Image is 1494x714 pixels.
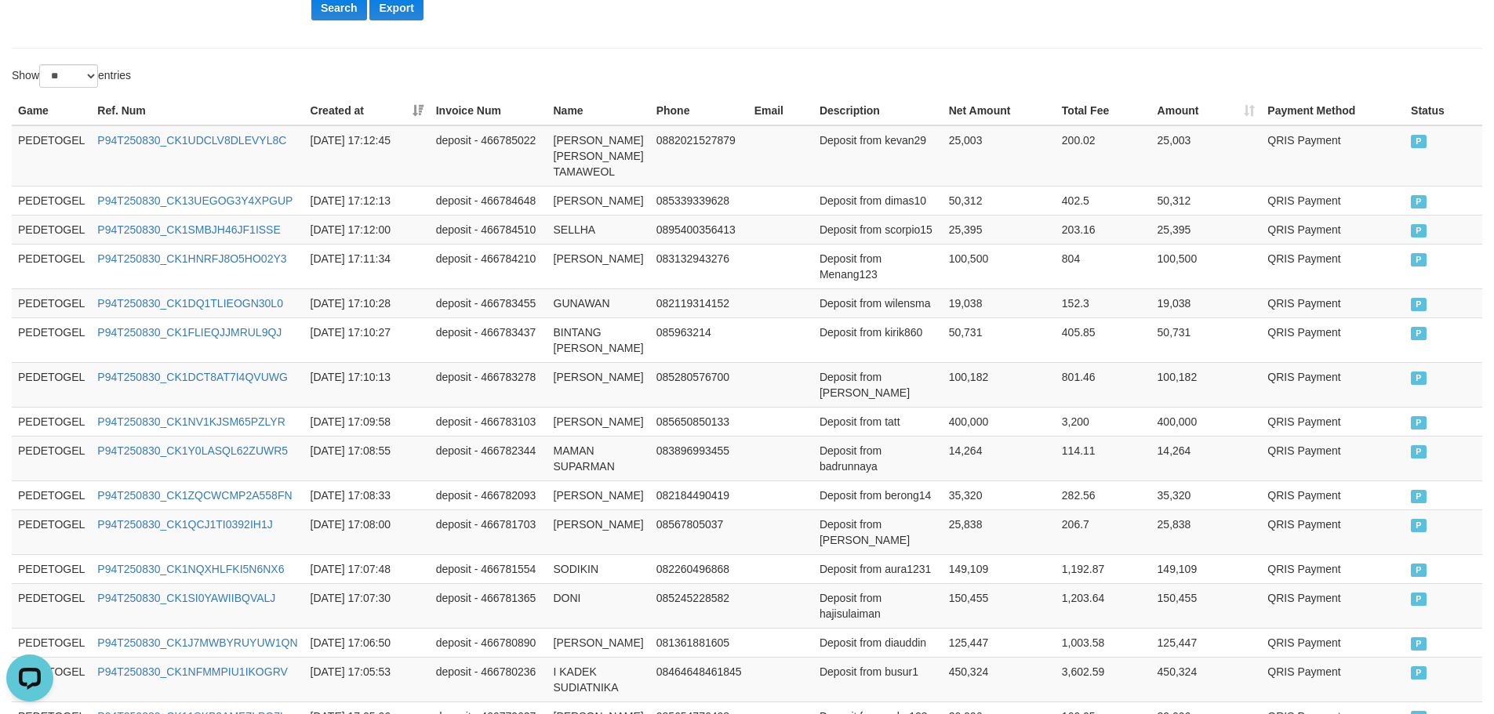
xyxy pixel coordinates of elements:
td: deposit - 466784510 [430,215,547,244]
td: Deposit from badrunnaya [813,436,943,480]
td: 085245228582 [650,583,748,628]
td: 282.56 [1056,480,1151,509]
td: 085963214 [650,317,748,362]
td: PEDETOGEL [12,244,91,288]
td: 083132943276 [650,244,748,288]
span: PAID [1411,135,1427,148]
td: 0895400356413 [650,215,748,244]
td: QRIS Payment [1261,583,1405,628]
td: SELLHA [547,215,650,244]
td: Deposit from Menang123 [813,244,943,288]
td: 50,731 [1151,317,1262,362]
td: 25,395 [943,215,1056,244]
a: P94T250830_CK1J7MWBYRUYUW1QN [97,636,297,649]
td: 25,838 [1151,509,1262,554]
td: PEDETOGEL [12,407,91,436]
span: PAID [1411,490,1427,503]
td: 100,500 [1151,244,1262,288]
td: QRIS Payment [1261,407,1405,436]
span: PAID [1411,224,1427,237]
td: 14,264 [943,436,1056,480]
td: deposit - 466782093 [430,480,547,509]
td: QRIS Payment [1261,657,1405,701]
td: PEDETOGEL [12,554,91,583]
td: [DATE] 17:09:58 [304,407,430,436]
span: PAID [1411,253,1427,266]
td: [PERSON_NAME] [547,407,650,436]
td: deposit - 466783278 [430,362,547,407]
td: 25,395 [1151,215,1262,244]
a: P94T250830_CK1QCJ1TI0392IH1J [97,518,272,531]
td: 50,731 [943,317,1056,362]
td: 085280576700 [650,362,748,407]
td: QRIS Payment [1261,215,1405,244]
span: PAID [1411,298,1427,311]
td: 1,192.87 [1056,554,1151,583]
td: 082184490419 [650,480,748,509]
td: 402.5 [1056,186,1151,215]
td: Deposit from dimas10 [813,186,943,215]
th: Created at: activate to sort column ascending [304,96,430,125]
td: 08567805037 [650,509,748,554]
td: QRIS Payment [1261,317,1405,362]
td: [PERSON_NAME] [547,480,650,509]
td: DONI [547,583,650,628]
td: deposit - 466784648 [430,186,547,215]
span: PAID [1411,519,1427,532]
th: Payment Method [1261,96,1405,125]
td: PEDETOGEL [12,362,91,407]
th: Email [748,96,813,125]
td: 08464648461845 [650,657,748,701]
td: 203.16 [1056,215,1151,244]
td: QRIS Payment [1261,436,1405,480]
td: deposit - 466783437 [430,317,547,362]
a: P94T250830_CK1NFMMPIU1IKOGRV [97,665,288,678]
td: 19,038 [1151,288,1262,317]
th: Game [12,96,91,125]
td: deposit - 466782344 [430,436,547,480]
th: Status [1405,96,1482,125]
td: QRIS Payment [1261,509,1405,554]
td: deposit - 466781365 [430,583,547,628]
td: 082260496868 [650,554,748,583]
a: P94T250830_CK1HNRFJ8O5HO02Y3 [97,252,286,265]
td: PEDETOGEL [12,480,91,509]
th: Total Fee [1056,96,1151,125]
td: [DATE] 17:07:48 [304,554,430,583]
td: deposit - 466783455 [430,288,547,317]
a: P94T250830_CK1NQXHLFKI5N6NX6 [97,563,284,575]
th: Invoice Num [430,96,547,125]
td: 405.85 [1056,317,1151,362]
td: BINTANG [PERSON_NAME] [547,317,650,362]
td: QRIS Payment [1261,554,1405,583]
td: [PERSON_NAME] [PERSON_NAME] TAMAWEOL [547,125,650,187]
td: [DATE] 17:12:13 [304,186,430,215]
td: [DATE] 17:06:50 [304,628,430,657]
td: Deposit from wilensma [813,288,943,317]
td: QRIS Payment [1261,480,1405,509]
td: Deposit from kevan29 [813,125,943,187]
td: Deposit from aura1231 [813,554,943,583]
td: [PERSON_NAME] [547,244,650,288]
td: [PERSON_NAME] [547,509,650,554]
th: Net Amount [943,96,1056,125]
a: P94T250830_CK1Y0LASQL62ZUWR5 [97,444,288,457]
td: Deposit from kirik860 [813,317,943,362]
td: SODIKIN [547,554,650,583]
td: [DATE] 17:08:33 [304,480,430,509]
span: PAID [1411,666,1427,680]
th: Amount: activate to sort column ascending [1151,96,1262,125]
td: 35,320 [1151,480,1262,509]
th: Phone [650,96,748,125]
span: PAID [1411,416,1427,429]
td: [DATE] 17:12:45 [304,125,430,187]
td: [PERSON_NAME] [547,628,650,657]
td: Deposit from scorpio15 [813,215,943,244]
td: 50,312 [943,186,1056,215]
td: 25,003 [1151,125,1262,187]
a: P94T250830_CK1DCT8AT7I4QVUWG [97,371,288,383]
td: 25,003 [943,125,1056,187]
td: 25,838 [943,509,1056,554]
td: [DATE] 17:11:34 [304,244,430,288]
span: PAID [1411,637,1427,651]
